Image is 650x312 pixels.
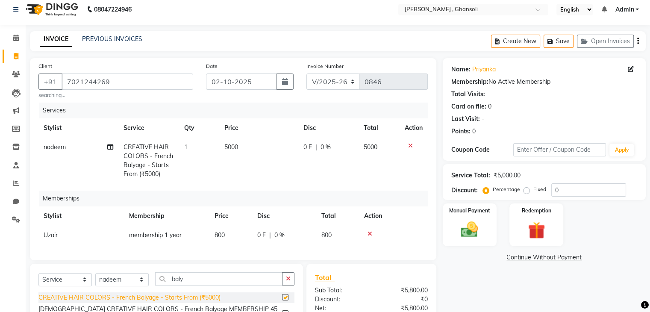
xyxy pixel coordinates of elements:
span: Admin [615,5,634,14]
span: nadeem [44,143,66,151]
div: Service Total: [451,171,490,180]
div: Sub Total: [309,286,371,295]
label: Percentage [493,185,520,193]
span: membership 1 year [129,231,182,239]
div: Name: [451,65,471,74]
button: Open Invoices [577,35,634,48]
a: Continue Without Payment [444,253,644,262]
label: Manual Payment [449,207,490,215]
div: No Active Membership [451,77,637,86]
th: Stylist [38,118,118,138]
button: Create New [491,35,540,48]
div: Membership: [451,77,488,86]
div: Last Visit: [451,115,480,124]
span: | [269,231,271,240]
th: Action [359,206,428,226]
button: +91 [38,74,62,90]
div: Services [39,103,434,118]
span: 5000 [224,143,238,151]
a: PREVIOUS INVOICES [82,35,142,43]
th: Membership [124,206,209,226]
label: Redemption [522,207,551,215]
span: Total [315,273,335,282]
span: 5000 [364,143,377,151]
th: Price [219,118,298,138]
input: Search by Name/Mobile/Email/Code [62,74,193,90]
span: 1 [184,143,188,151]
div: Discount: [309,295,371,304]
span: 0 % [274,231,285,240]
div: Discount: [451,186,478,195]
th: Action [400,118,428,138]
button: Apply [609,144,634,156]
div: Memberships [39,191,434,206]
div: ₹5,800.00 [371,286,434,295]
span: | [315,143,317,152]
a: INVOICE [40,32,72,47]
div: 0 [472,127,476,136]
input: Enter Offer / Coupon Code [513,143,606,156]
div: ₹0 [371,295,434,304]
div: ₹5,000.00 [494,171,521,180]
span: 800 [215,231,225,239]
div: Card on file: [451,102,486,111]
div: Points: [451,127,471,136]
a: Priyanka [472,65,496,74]
span: 0 F [303,143,312,152]
button: Save [544,35,574,48]
th: Stylist [38,206,124,226]
th: Total [359,118,400,138]
div: Coupon Code [451,145,513,154]
span: Uzair [44,231,58,239]
label: Client [38,62,52,70]
span: 800 [321,231,332,239]
div: CREATIVE HAIR COLORS - French Balyage - Starts From (₹5000) [38,293,221,302]
span: 0 F [257,231,266,240]
img: _gift.svg [523,220,550,241]
div: - [482,115,484,124]
input: Search or Scan [155,272,282,286]
label: Fixed [533,185,546,193]
th: Total [316,206,359,226]
small: searching... [38,91,193,99]
th: Disc [252,206,316,226]
th: Qty [179,118,220,138]
span: CREATIVE HAIR COLORS - French Balyage - Starts From (₹5000) [124,143,173,178]
th: Disc [298,118,359,138]
label: Date [206,62,218,70]
span: 0 % [321,143,331,152]
div: 0 [488,102,491,111]
th: Service [118,118,179,138]
label: Invoice Number [306,62,344,70]
div: Total Visits: [451,90,485,99]
img: _cash.svg [456,220,483,239]
th: Price [209,206,252,226]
